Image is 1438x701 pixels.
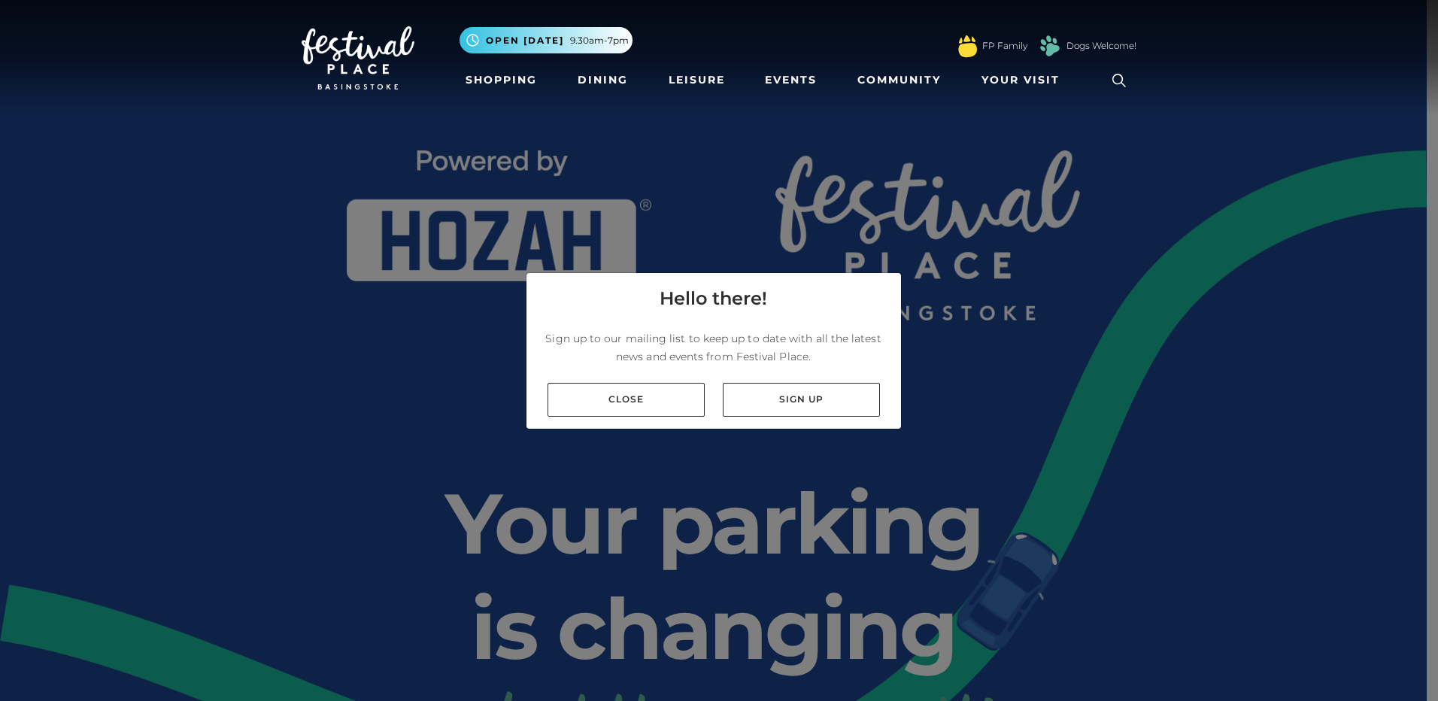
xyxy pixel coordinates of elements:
h4: Hello there! [660,285,767,312]
a: Shopping [460,66,543,94]
a: Dogs Welcome! [1066,39,1136,53]
p: Sign up to our mailing list to keep up to date with all the latest news and events from Festival ... [538,329,889,366]
a: Close [548,383,705,417]
a: Community [851,66,947,94]
span: 9.30am-7pm [570,34,629,47]
span: Your Visit [981,72,1060,88]
a: Sign up [723,383,880,417]
a: Events [759,66,823,94]
a: FP Family [982,39,1027,53]
span: Open [DATE] [486,34,564,47]
img: Festival Place Logo [302,26,414,90]
a: Leisure [663,66,731,94]
a: Your Visit [975,66,1073,94]
button: Open [DATE] 9.30am-7pm [460,27,633,53]
a: Dining [572,66,634,94]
